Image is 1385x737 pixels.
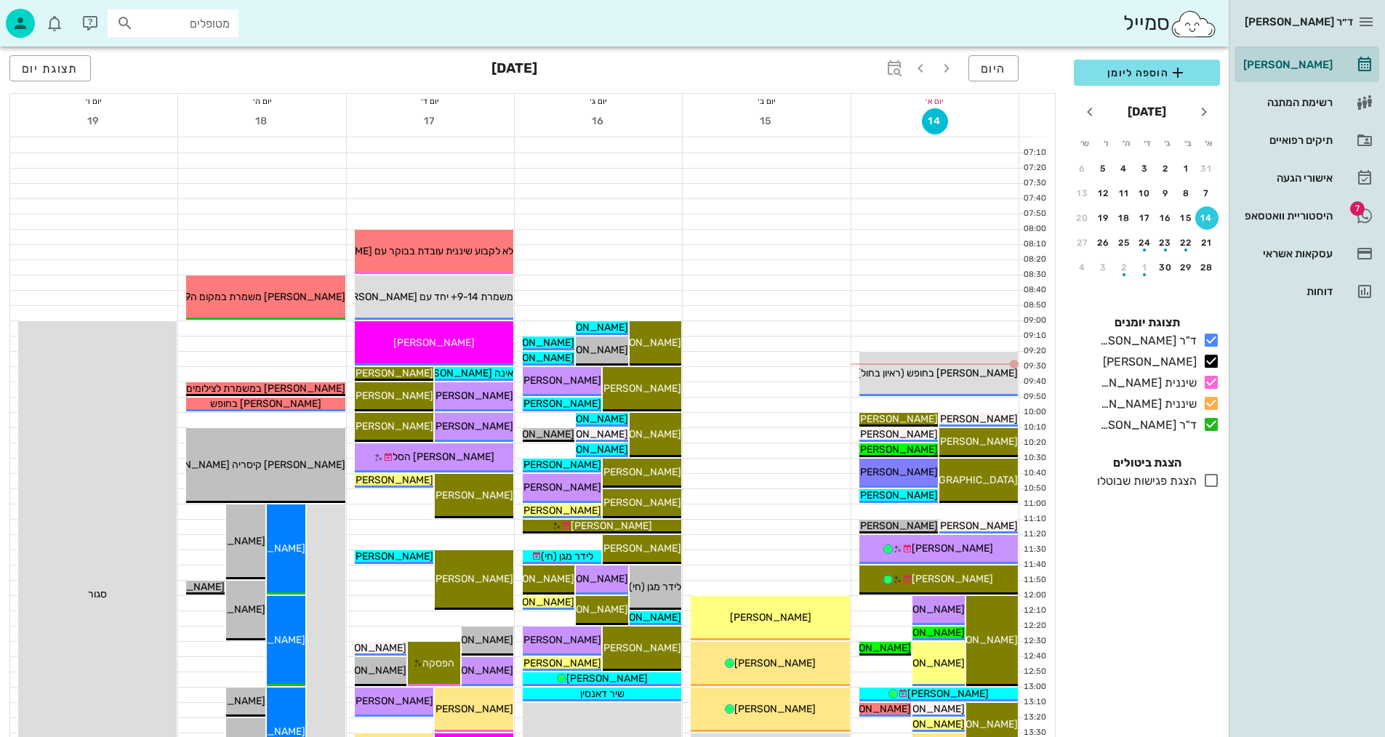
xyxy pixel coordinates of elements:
[883,703,965,715] span: [PERSON_NAME]
[1071,188,1094,198] div: 13
[1235,236,1379,271] a: עסקאות אשראי
[393,337,475,349] span: [PERSON_NAME]
[1195,188,1219,198] div: 7
[1019,467,1049,480] div: 10:40
[205,291,513,303] span: משמרת 9-14+ יחד עם [PERSON_NAME] שתעבוד עד 1230 (אחכ שיננית)
[1094,416,1197,434] div: ד"ר [PERSON_NAME]
[1112,231,1136,254] button: 25
[1094,395,1197,413] div: שיננית [PERSON_NAME]
[1175,256,1198,279] button: 29
[1133,206,1157,230] button: 17
[600,382,681,395] span: [PERSON_NAME]
[1235,161,1379,196] a: אישורי הגעה
[1350,201,1365,216] span: תג
[1019,299,1049,312] div: 08:50
[1112,182,1136,205] button: 11
[1019,361,1049,373] div: 09:30
[585,108,611,134] button: 16
[1019,498,1049,510] div: 11:00
[1071,231,1094,254] button: 27
[547,573,628,585] span: [PERSON_NAME]
[1019,391,1049,403] div: 09:50
[1133,213,1157,223] div: 17
[1019,574,1049,587] div: 11:50
[210,398,321,410] span: [PERSON_NAME] בחופש
[629,581,681,593] span: לידר מגן (חי)
[432,390,513,402] span: [PERSON_NAME]
[566,672,648,685] span: [PERSON_NAME]
[1019,330,1049,342] div: 09:10
[1019,147,1049,159] div: 07:10
[352,367,433,379] span: [PERSON_NAME]
[1195,213,1219,223] div: 14
[1117,131,1136,156] th: ה׳
[1092,188,1115,198] div: 12
[1077,99,1103,125] button: חודש הבא
[178,94,345,108] div: יום ה׳
[1019,589,1049,602] div: 12:00
[393,451,494,463] span: [PERSON_NAME] הסל
[547,321,628,334] span: [PERSON_NAME]
[1200,131,1219,156] th: א׳
[1019,284,1049,297] div: 08:40
[1019,712,1049,724] div: 13:20
[856,428,938,440] span: [PERSON_NAME]
[883,627,965,639] span: [PERSON_NAME]
[1154,238,1177,248] div: 23
[1074,454,1220,472] h4: הצגת ביטולים
[1195,206,1219,230] button: 14
[547,603,628,616] span: [PERSON_NAME]
[600,642,681,654] span: [PERSON_NAME]
[81,108,107,134] button: 19
[493,596,574,608] span: [PERSON_NAME]
[547,428,628,440] span: [PERSON_NAME]
[1019,513,1049,525] div: 11:10
[1071,213,1094,223] div: 20
[515,94,682,108] div: יום ג׳
[936,413,1018,425] span: [PERSON_NAME]
[1235,123,1379,158] a: תיקים רפואיים
[1133,262,1157,273] div: 1
[1154,164,1177,174] div: 2
[734,657,816,669] span: [PERSON_NAME]
[1235,198,1379,233] a: תגהיסטוריית וואטסאפ
[1019,162,1049,174] div: 07:20
[432,703,513,715] span: [PERSON_NAME]
[936,634,1018,646] span: [PERSON_NAME]
[1133,188,1157,198] div: 10
[1092,262,1115,273] div: 3
[520,374,601,387] span: [PERSON_NAME]
[520,504,601,517] span: [PERSON_NAME]
[1195,157,1219,180] button: 31
[754,108,780,134] button: 15
[1235,47,1379,82] a: [PERSON_NAME]
[856,443,938,456] span: [PERSON_NAME]
[1235,274,1379,309] a: דוחות
[1122,97,1172,126] button: [DATE]
[1019,483,1049,495] div: 10:50
[1091,472,1197,490] div: הצגת פגישות שבוטלו
[1154,262,1177,273] div: 30
[1179,131,1197,156] th: ב׳
[150,382,345,395] span: [PERSON_NAME] במשמרת לצילומים מ 10-15
[1019,238,1049,251] div: 08:10
[1240,172,1333,184] div: אישורי הגעה
[922,108,948,134] button: 14
[883,603,965,616] span: [PERSON_NAME]
[1245,15,1353,28] span: ד״ר [PERSON_NAME]
[417,108,443,134] button: 17
[1019,651,1049,663] div: 12:40
[600,337,681,349] span: [PERSON_NAME]
[291,245,513,257] span: לא לקבוע שיננית עובדת בבוקר עם [PERSON_NAME]
[1175,238,1198,248] div: 22
[1175,164,1198,174] div: 1
[1154,157,1177,180] button: 2
[580,688,625,700] span: שיר דאנסין
[1240,286,1333,297] div: דוחות
[1071,206,1094,230] button: 20
[585,115,611,127] span: 16
[1097,353,1197,371] div: [PERSON_NAME]
[547,443,628,456] span: [PERSON_NAME]
[754,115,780,127] span: 15
[1019,177,1049,190] div: 07:30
